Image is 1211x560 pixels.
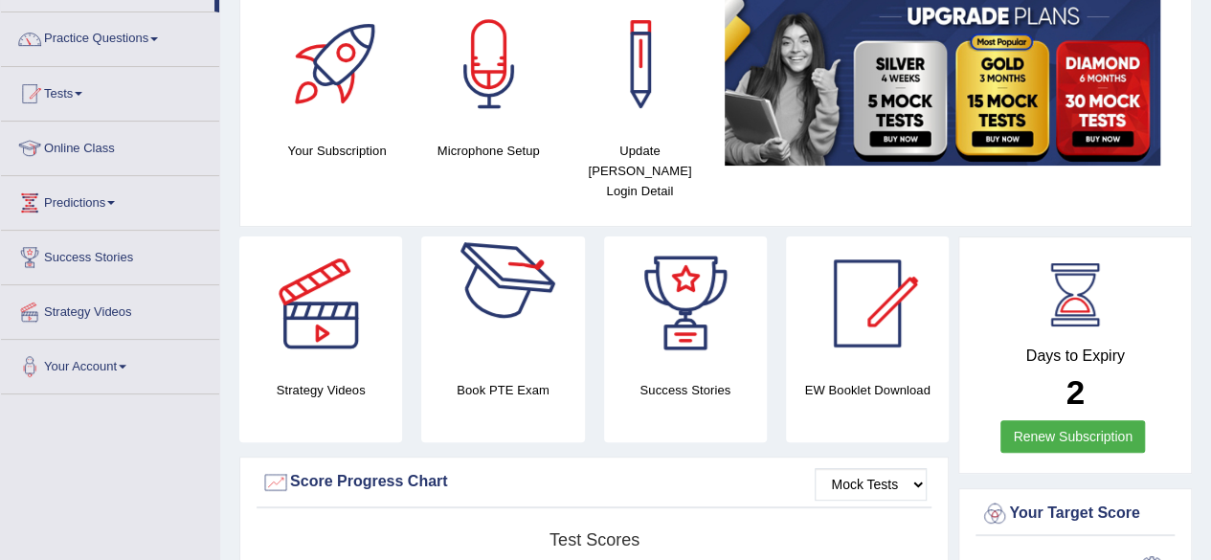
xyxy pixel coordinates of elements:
[271,141,403,161] h4: Your Subscription
[261,468,927,497] div: Score Progress Chart
[1,285,219,333] a: Strategy Videos
[1065,373,1084,411] b: 2
[549,530,639,549] tspan: Test scores
[980,500,1170,528] div: Your Target Score
[1,340,219,388] a: Your Account
[1,122,219,169] a: Online Class
[1,67,219,115] a: Tests
[1,12,219,60] a: Practice Questions
[239,380,402,400] h4: Strategy Videos
[980,347,1170,365] h4: Days to Expiry
[786,380,949,400] h4: EW Booklet Download
[1000,420,1145,453] a: Renew Subscription
[422,141,554,161] h4: Microphone Setup
[421,380,584,400] h4: Book PTE Exam
[573,141,706,201] h4: Update [PERSON_NAME] Login Detail
[1,231,219,279] a: Success Stories
[604,380,767,400] h4: Success Stories
[1,176,219,224] a: Predictions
